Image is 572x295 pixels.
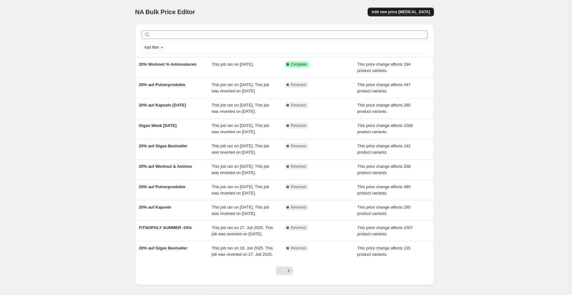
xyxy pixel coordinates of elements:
[291,144,306,149] span: Reverted
[135,8,195,15] span: NA Bulk Price Editor
[212,82,269,93] span: This job ran on [DATE]. This job was reverted on [DATE].
[291,103,306,108] span: Reverted
[357,144,411,155] span: This price change affects 142 product variants.
[212,144,269,155] span: This job ran on [DATE]. This job was reverted on [DATE].
[139,225,192,230] span: FITNOPOLY SUMMER -25%
[368,8,434,16] button: Add new price [MEDICAL_DATA]
[212,205,269,216] span: This job ran on [DATE]. This job was reverted on [DATE].
[142,44,167,51] button: Add filter
[212,225,273,236] span: This job ran on 27. Juli 2025. This job was reverted on [DATE].
[276,266,293,275] nav: Pagination
[357,103,411,114] span: This price change affects 285 product variants.
[357,62,411,73] span: This price change affects 194 product variants.
[357,205,411,216] span: This price change affects 285 product variants.
[139,82,186,87] span: 20% auf Pulverprodukte
[291,184,306,189] span: Reverted
[139,103,186,107] span: 20% auf Kapseln [DATE]
[357,184,411,195] span: This price change affects 495 product variants.
[139,123,177,128] span: Gigas Week [DATE]
[139,62,197,67] span: 20% Workout % Aminosäuren
[291,123,306,128] span: Reverted
[371,9,430,14] span: Add new price [MEDICAL_DATA]
[212,123,269,134] span: This job ran on [DATE]. This job was reverted on [DATE].
[291,164,306,169] span: Reverted
[139,246,188,250] span: 20% auf Gigas Bestseller
[212,62,254,67] span: This job ran on [DATE].
[139,144,188,148] span: 20% auf Gigas Bestseller
[357,123,413,134] span: This price change affects 1008 product variants.
[291,225,306,230] span: Reverted
[357,225,413,236] span: This price change affects 1007 product variants.
[357,82,411,93] span: This price change affects 447 product variants.
[144,45,159,50] span: Add filter
[357,164,411,175] span: This price change affects 208 product variants.
[291,62,307,67] span: Complete
[291,246,306,251] span: Reverted
[212,164,269,175] span: This job ran on [DATE]. This job was reverted on [DATE].
[139,184,186,189] span: 20% auf Pulverprodukte
[139,164,192,169] span: 20% auf Workout & Aminos
[139,205,171,210] span: 20% auf Kapseln
[291,205,306,210] span: Reverted
[284,266,293,275] button: Next
[357,246,411,257] span: This price change affects 135 product variants.
[212,103,269,114] span: This job ran on [DATE]. This job was reverted on [DATE].
[291,82,306,87] span: Reverted
[212,184,269,195] span: This job ran on [DATE]. This job was reverted on [DATE].
[212,246,273,257] span: This job ran on 18. Juli 2025. This job was reverted on 27. Juli 2025.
